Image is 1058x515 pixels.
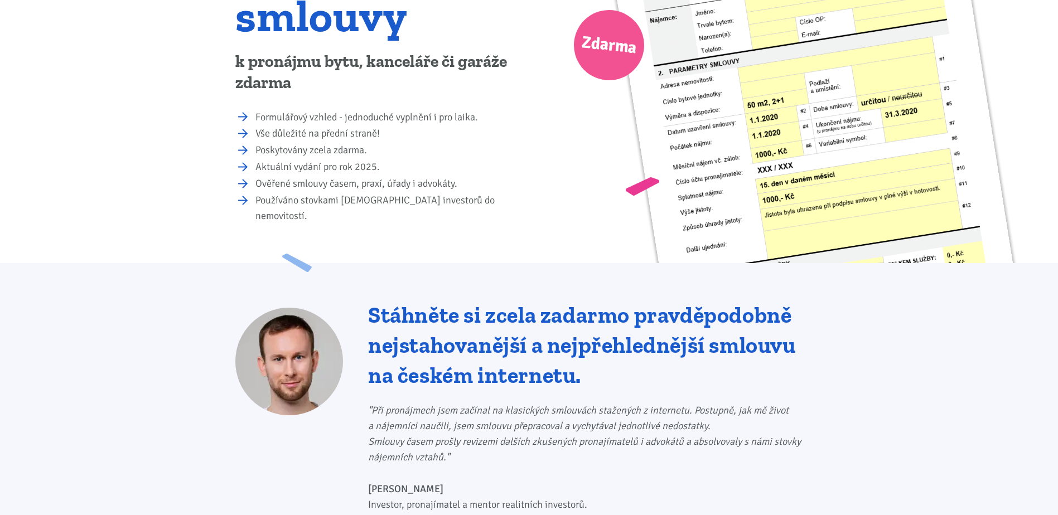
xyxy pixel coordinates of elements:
p: k pronájmu bytu, kanceláře či garáže zdarma [235,51,521,94]
li: Vše důležité na přední straně! [255,126,521,142]
h2: Stáhněte si zcela zadarmo pravděpodobně nejstahovanější a nejpřehlednější smlouvu na českém inter... [368,300,823,390]
li: Formulářový vzhled - jednoduché vyplnění i pro laika. [255,110,521,125]
li: Aktuální vydání pro rok 2025. [255,159,521,175]
li: Ověřené smlouvy časem, praxí, úřady i advokáty. [255,176,521,192]
li: Poskytovány zcela zdarma. [255,143,521,158]
li: Používáno stovkami [DEMOGRAPHIC_DATA] investorů do nemovitostí. [255,193,521,224]
i: "Při pronájmech jsem začínal na klasických smlouvách stažených z internetu. Postupně, jak mě živo... [368,404,801,463]
img: Tomáš Kučera [235,308,343,415]
b: [PERSON_NAME] [368,483,443,495]
span: Zdarma [580,28,638,63]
